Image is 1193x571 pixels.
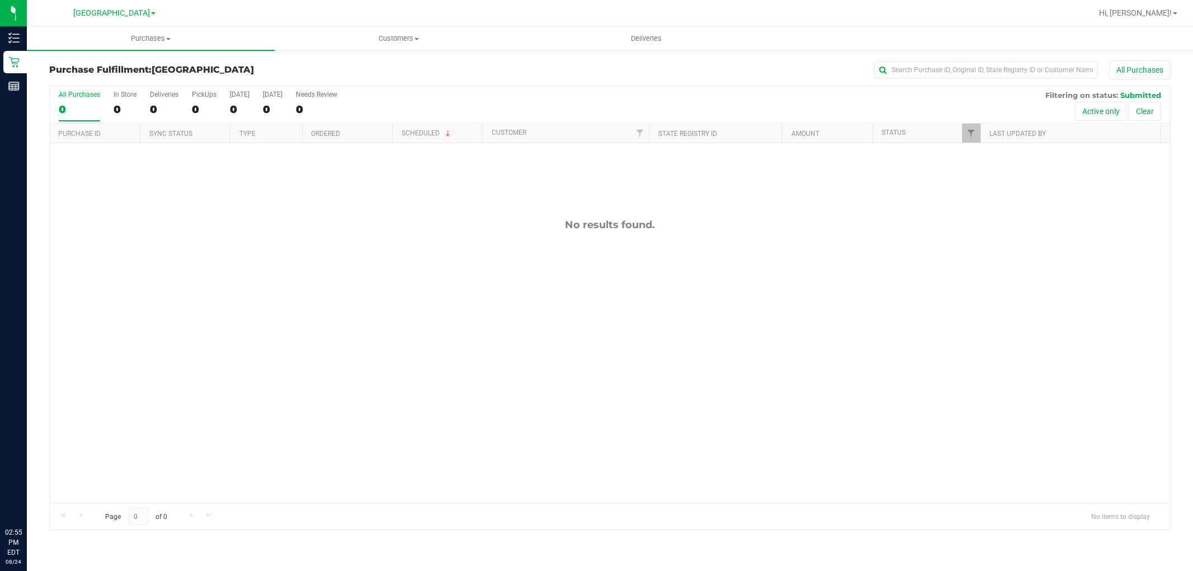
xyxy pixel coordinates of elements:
p: 02:55 PM EDT [5,527,22,558]
span: Filtering on status: [1045,91,1118,100]
h3: Purchase Fulfillment: [49,65,423,75]
span: Hi, [PERSON_NAME]! [1099,8,1172,17]
a: Customer [492,129,526,136]
a: Type [239,130,256,138]
a: Amount [791,130,819,138]
div: PickUps [192,91,216,98]
a: Sync Status [149,130,192,138]
div: Deliveries [150,91,178,98]
div: [DATE] [263,91,282,98]
a: Ordered [311,130,340,138]
button: Clear [1129,102,1161,121]
inline-svg: Inventory [8,32,20,44]
div: 0 [114,103,136,116]
div: Needs Review [296,91,337,98]
iframe: Resource center unread badge [33,480,46,493]
p: 08/24 [5,558,22,566]
div: 0 [150,103,178,116]
div: All Purchases [59,91,100,98]
inline-svg: Retail [8,56,20,68]
div: [DATE] [230,91,249,98]
button: Active only [1075,102,1127,121]
inline-svg: Reports [8,81,20,92]
a: Scheduled [402,129,452,137]
span: [GEOGRAPHIC_DATA] [152,64,254,75]
span: Customers [275,34,522,44]
div: In Store [114,91,136,98]
span: Page of 0 [96,508,176,525]
span: Submitted [1120,91,1161,100]
a: Deliveries [522,27,770,50]
div: 0 [192,103,216,116]
div: 0 [296,103,337,116]
iframe: Resource center [11,482,45,515]
div: 0 [230,103,249,116]
a: Status [881,129,906,136]
div: 0 [263,103,282,116]
span: Deliveries [616,34,677,44]
button: All Purchases [1109,60,1171,79]
a: State Registry ID [658,130,717,138]
a: Customers [275,27,522,50]
a: Purchases [27,27,275,50]
a: Filter [630,124,649,143]
span: [GEOGRAPHIC_DATA] [73,8,150,18]
div: No results found. [50,219,1170,231]
a: Purchase ID [58,130,101,138]
span: Purchases [27,34,275,44]
div: 0 [59,103,100,116]
span: No items to display [1082,508,1159,525]
a: Filter [962,124,980,143]
input: Search Purchase ID, Original ID, State Registry ID or Customer Name... [874,62,1098,78]
a: Last Updated By [989,130,1046,138]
